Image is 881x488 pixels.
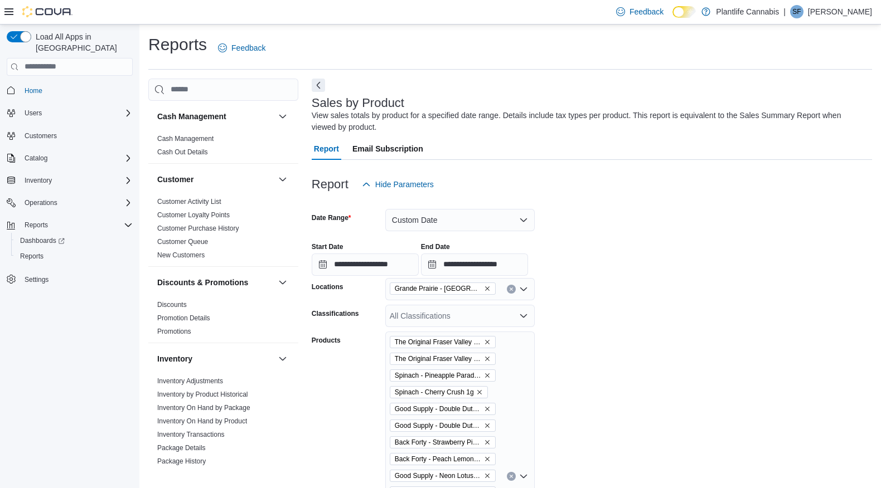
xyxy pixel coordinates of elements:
span: The Original Fraser Valley Weed Co - Donny Burger 28g [390,353,496,365]
h3: Inventory [157,353,192,364]
span: Good Supply - Neon Lotus 7g [395,470,482,481]
button: Settings [2,271,137,287]
button: Discounts & Promotions [276,276,289,289]
span: Inventory Adjustments [157,377,223,385]
a: Customers [20,129,61,143]
button: Remove Back Forty - Peach Lemonade .95g from selection in this group [484,456,491,462]
button: Open list of options [519,285,528,294]
a: Inventory Adjustments [157,377,223,385]
button: Customer [157,174,274,185]
span: Good Supply - Double Dutchies: Double Down 2x1g [390,403,496,415]
span: Back Forty - Peach Lemonade .95g [395,453,482,465]
span: Report [314,138,339,160]
p: Plantlife Cannabis [716,5,779,18]
a: Cash Out Details [157,148,208,156]
input: Press the down key to open a popover containing a calendar. [421,253,528,276]
button: Remove Grande Prairie - Cobblestone from selection in this group [484,285,491,292]
span: Reports [25,221,48,230]
span: Feedback [630,6,664,17]
button: Users [20,106,46,120]
span: Inventory [20,174,133,187]
h3: Cash Management [157,111,226,122]
a: Feedback [214,37,270,59]
button: Reports [2,217,137,233]
h3: Sales by Product [312,96,404,110]
p: [PERSON_NAME] [808,5,872,18]
button: Cash Management [276,110,289,123]
a: Dashboards [16,234,69,247]
a: Inventory On Hand by Product [157,417,247,425]
button: Clear input [507,472,516,481]
a: Promotion Details [157,314,210,322]
span: Spinach - Cherry Crush 1g [395,387,474,398]
span: Users [20,106,133,120]
button: Discounts & Promotions [157,277,274,288]
button: Next [312,79,325,92]
span: Good Supply - Double Dutchies: Double Up 2x1g [390,419,496,432]
span: Reports [16,250,133,263]
span: New Customers [157,251,205,260]
span: Spinach - Pineapple Paradise 1g [395,370,482,381]
button: Remove Spinach - Pineapple Paradise 1g from selection in this group [484,372,491,379]
span: Settings [20,272,133,286]
a: Customer Loyalty Points [157,211,230,219]
button: Remove Spinach - Cherry Crush 1g from selection in this group [476,389,483,396]
a: Dashboards [11,233,137,248]
span: Discounts [157,300,187,309]
span: Users [25,109,42,118]
input: Press the down key to open a popover containing a calendar. [312,253,419,276]
button: Home [2,82,137,99]
button: Reports [11,248,137,264]
div: Discounts & Promotions [148,298,298,343]
button: Cash Management [157,111,274,122]
span: Load All Apps in [GEOGRAPHIC_DATA] [31,31,133,53]
label: Start Date [312,242,343,251]
span: Feedback [231,42,265,53]
button: Reports [20,218,52,232]
a: Package History [157,457,206,465]
a: Inventory Transactions [157,431,225,438]
span: Package Details [157,443,206,452]
span: Customer Queue [157,237,208,246]
button: Users [2,105,137,121]
button: Inventory [2,173,137,188]
a: Settings [20,273,53,286]
a: Inventory On Hand by Package [157,404,250,412]
button: Remove Good Supply - Double Dutchies: Double Down 2x1g from selection in this group [484,406,491,412]
span: Good Supply - Double Dutchies: Double Up 2x1g [395,420,482,431]
a: Customer Queue [157,238,208,246]
span: The Original Fraser Valley Weed Co - Strawberry Amnesia 28g [390,336,496,348]
span: Email Subscription [352,138,423,160]
span: Cash Out Details [157,148,208,157]
button: Open list of options [519,311,528,320]
span: Inventory On Hand by Product [157,417,247,426]
span: Reports [20,218,133,232]
div: Sean Fisher [790,5,803,18]
button: Catalog [2,150,137,166]
h3: Report [312,178,348,191]
button: Remove The Original Fraser Valley Weed Co - Donny Burger 28g from selection in this group [484,355,491,362]
nav: Complex example [7,78,133,316]
button: Hide Parameters [357,173,438,196]
span: Customer Loyalty Points [157,211,230,219]
button: Clear input [507,285,516,294]
a: Feedback [612,1,668,23]
a: Customer Purchase History [157,225,239,232]
a: Customer Activity List [157,198,221,206]
a: New Customers [157,251,205,259]
a: Home [20,84,47,97]
button: Customer [276,173,289,186]
span: Inventory On Hand by Package [157,403,250,412]
span: Grande Prairie - Cobblestone [390,282,496,295]
h3: Customer [157,174,193,185]
div: Cash Management [148,132,298,163]
span: Inventory Transactions [157,430,225,439]
span: Operations [20,196,133,209]
button: Inventory [20,174,56,187]
input: Dark Mode [672,6,696,18]
span: Dashboards [16,234,133,247]
span: The Original Fraser Valley Weed Co - [PERSON_NAME] 28g [395,353,482,364]
a: Cash Management [157,135,214,143]
span: Hide Parameters [375,179,434,190]
label: Locations [312,282,343,291]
